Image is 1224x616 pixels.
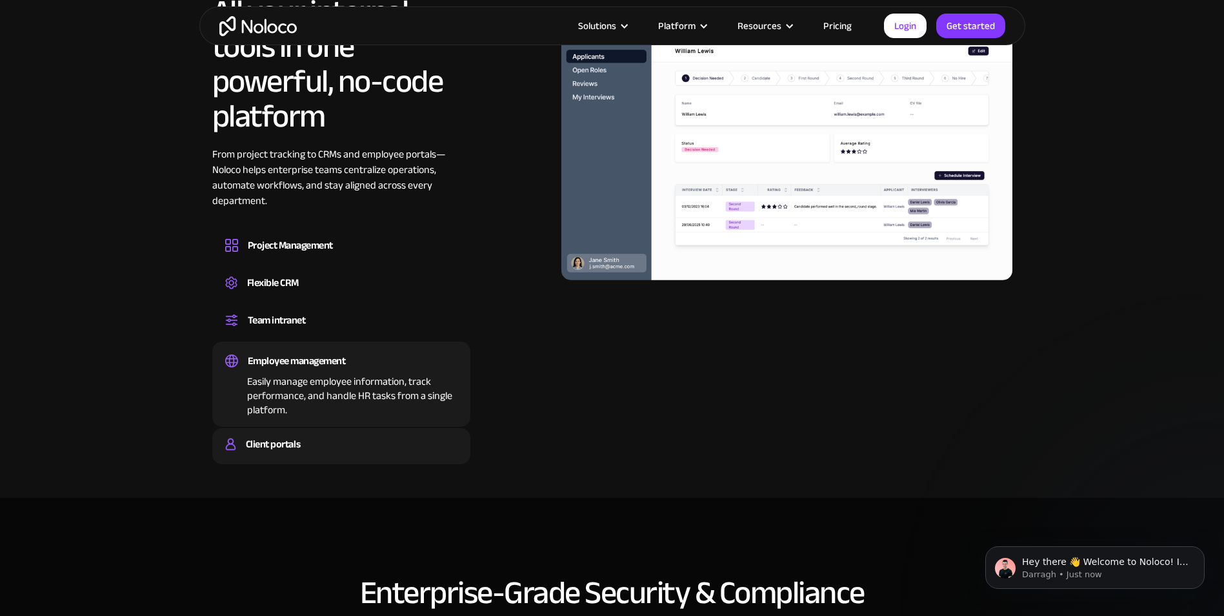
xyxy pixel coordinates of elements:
a: Pricing [807,17,868,34]
div: Team intranet [248,311,306,330]
div: Flexible CRM [247,273,299,293]
iframe: Intercom notifications message [966,519,1224,610]
div: Client portals [246,435,300,454]
a: home [219,16,297,36]
div: Solutions [562,17,642,34]
div: Resources [721,17,807,34]
div: Solutions [578,17,616,34]
h2: Enterprise-Grade Security & Compliance [212,575,1012,610]
div: Easily manage employee information, track performance, and handle HR tasks from a single platform. [225,371,457,417]
a: Login [884,14,927,38]
div: Platform [642,17,721,34]
div: Create a custom CRM that you can adapt to your business’s needs, centralize your workflows, and m... [225,293,457,296]
div: Employee management [248,351,346,371]
div: Project Management [248,236,333,255]
div: Build a secure, fully-branded, and personalized client portal that lets your customers self-serve. [225,454,457,458]
div: Set up a central space for your team to collaborate, share information, and stay up to date on co... [225,330,457,334]
div: Resources [737,17,781,34]
div: From project tracking to CRMs and employee portals—Noloco helps enterprise teams centralize opera... [212,147,470,228]
a: Get started [936,14,1005,38]
div: Design custom project management tools to speed up workflows, track progress, and optimize your t... [225,255,457,259]
div: Platform [658,17,696,34]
